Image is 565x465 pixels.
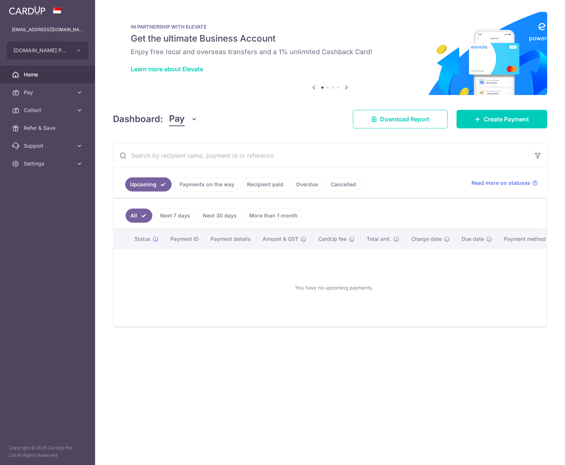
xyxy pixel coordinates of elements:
[205,229,257,249] th: Payment details
[291,177,323,191] a: Overdue
[175,177,239,191] a: Payments on the way
[263,235,298,243] span: Amount & GST
[169,112,185,126] span: Pay
[131,48,529,56] h6: Enjoy free local and overseas transfers and a 1% unlimited Cashback Card!
[24,89,73,96] span: Pay
[380,115,429,124] span: Download Report
[123,255,546,320] div: You have no upcoming payments.
[113,112,163,126] h4: Dashboard:
[24,107,73,114] span: Collect
[353,110,448,128] a: Download Report
[471,179,538,187] a: Read more on statuses
[131,24,529,30] p: IN PARTNERSHIP WITH ELEVATE
[9,6,45,15] img: CardUp
[367,235,391,243] span: Total amt.
[24,124,73,132] span: Refer & Save
[318,235,347,243] span: CardUp fee
[169,112,198,126] button: Pay
[131,33,529,45] h5: Get the ultimate Business Account
[24,142,73,150] span: Support
[131,65,203,73] a: Learn more about Elevate
[165,229,205,249] th: Payment ID
[462,235,484,243] span: Due date
[457,110,547,128] a: Create Payment
[12,26,83,33] p: [EMAIL_ADDRESS][DOMAIN_NAME]
[484,115,529,124] span: Create Payment
[24,71,73,78] span: Home
[7,42,88,59] button: [DOMAIN_NAME] PTE. LTD.
[471,179,530,187] span: Read more on statuses
[242,177,288,191] a: Recipient paid
[113,144,529,167] input: Search by recipient name, payment id or reference
[498,229,555,249] th: Payment method
[198,209,241,223] a: Next 30 days
[411,235,442,243] span: Charge date
[134,235,150,243] span: Status
[326,177,361,191] a: Cancelled
[126,209,152,223] a: All
[155,209,195,223] a: Next 7 days
[125,177,172,191] a: Upcoming
[13,47,68,54] span: [DOMAIN_NAME] PTE. LTD.
[113,12,547,95] img: Renovation banner
[244,209,302,223] a: More than 1 month
[24,160,73,167] span: Settings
